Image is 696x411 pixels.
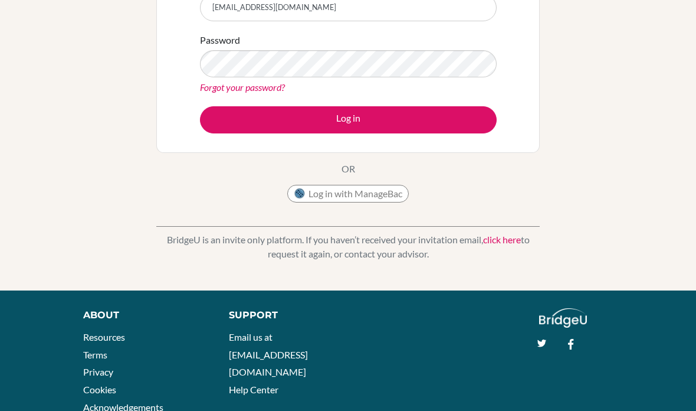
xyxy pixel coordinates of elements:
[200,33,240,47] label: Password
[342,162,355,176] p: OR
[200,106,497,133] button: Log in
[83,366,113,377] a: Privacy
[483,234,521,245] a: click here
[200,81,285,93] a: Forgot your password?
[83,349,107,360] a: Terms
[229,308,337,322] div: Support
[83,308,202,322] div: About
[156,233,540,261] p: BridgeU is an invite only platform. If you haven’t received your invitation email, to request it ...
[83,384,116,395] a: Cookies
[229,331,308,377] a: Email us at [EMAIL_ADDRESS][DOMAIN_NAME]
[229,384,278,395] a: Help Center
[287,185,409,203] button: Log in with ManageBac
[539,308,587,328] img: logo_white@2x-f4f0deed5e89b7ecb1c2cc34c3e3d731f90f0f143d5ea2071677605dd97b5244.png
[83,331,125,342] a: Resources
